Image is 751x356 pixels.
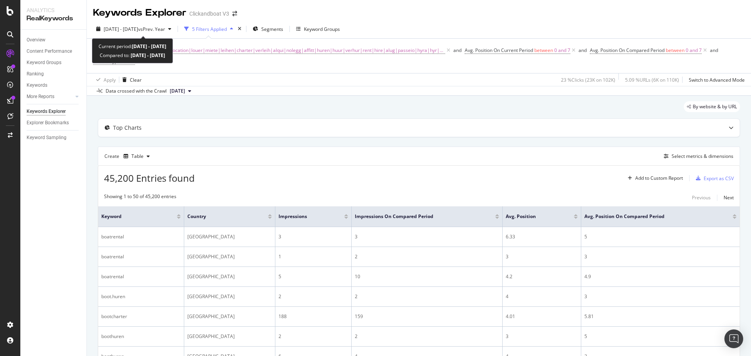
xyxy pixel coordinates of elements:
[187,213,256,220] span: Country
[506,313,578,320] div: 4.01
[27,6,80,14] div: Analytics
[355,333,499,340] div: 2
[704,175,734,182] div: Export as CSV
[101,273,181,280] div: boatrental
[684,101,740,112] div: legacy label
[506,213,562,220] span: Avg. Position
[93,6,186,20] div: Keywords Explorer
[99,42,166,51] div: Current period:
[27,36,45,44] div: Overview
[27,81,47,89] div: Keywords
[506,293,578,300] div: 4
[232,11,237,16] div: arrow-right-arrow-left
[278,333,348,340] div: 2
[465,47,533,54] span: Avg. Position On Current Period
[355,293,499,300] div: 2
[278,313,348,320] div: 188
[104,77,116,83] div: Apply
[27,119,81,127] a: Explorer Bookmarks
[506,273,578,280] div: 4.2
[355,313,499,320] div: 159
[692,193,711,202] button: Previous
[27,134,81,142] a: Keyword Sampling
[693,104,737,109] span: By website & by URL
[27,47,72,55] div: Content Performance
[27,81,81,89] a: Keywords
[27,36,81,44] a: Overview
[355,273,499,280] div: 10
[104,150,153,163] div: Create
[187,293,272,300] div: [GEOGRAPHIC_DATA]
[138,26,165,32] span: vs Prev. Year
[27,70,44,78] div: Ranking
[686,45,702,56] span: 0 and 7
[27,107,66,116] div: Keywords Explorer
[689,77,745,83] div: Switch to Advanced Mode
[554,45,570,56] span: 0 and 7
[710,47,718,54] div: and
[534,47,553,54] span: between
[693,172,734,184] button: Export as CSV
[686,73,745,86] button: Switch to Advanced Mode
[27,59,61,67] div: Keyword Groups
[171,45,445,56] span: location|louer|miete|leihen|charter|verleih|alqui|nolegg|affitt|huren|huur|verhur|rent|hire|alug|...
[584,253,737,260] div: 3
[278,233,348,240] div: 3
[101,253,181,260] div: boatrental
[278,293,348,300] div: 2
[187,233,272,240] div: [GEOGRAPHIC_DATA]
[584,273,737,280] div: 4.9
[27,93,73,101] a: More Reports
[101,333,181,340] div: boothuren
[584,333,737,340] div: 5
[692,194,711,201] div: Previous
[113,124,142,132] div: Top Charts
[187,333,272,340] div: [GEOGRAPHIC_DATA]
[187,313,272,320] div: [GEOGRAPHIC_DATA]
[453,47,462,54] div: and
[261,26,283,32] span: Segments
[27,47,81,55] a: Content Performance
[506,233,578,240] div: 6.33
[584,293,737,300] div: 3
[584,213,721,220] span: Avg. Position On Compared Period
[579,47,587,54] div: and
[355,253,499,260] div: 2
[101,233,181,240] div: boatrental
[130,77,142,83] div: Clear
[187,253,272,260] div: [GEOGRAPHIC_DATA]
[27,59,81,67] a: Keyword Groups
[278,213,332,220] span: Impressions
[666,47,685,54] span: between
[27,119,69,127] div: Explorer Bookmarks
[625,77,679,83] div: 5.09 % URLs ( 6K on 110K )
[250,23,286,35] button: Segments
[724,194,734,201] div: Next
[192,26,227,32] div: 5 Filters Applied
[120,150,153,163] button: Table
[27,93,54,101] div: More Reports
[506,333,578,340] div: 3
[106,88,167,95] div: Data crossed with the Crawl
[625,172,683,184] button: Add to Custom Report
[278,273,348,280] div: 5
[278,253,348,260] div: 1
[506,253,578,260] div: 3
[132,43,166,50] b: [DATE] - [DATE]
[101,293,181,300] div: boot.huren
[293,23,343,35] button: Keyword Groups
[27,134,66,142] div: Keyword Sampling
[93,23,174,35] button: [DATE] - [DATE]vsPrev. Year
[304,26,340,32] div: Keyword Groups
[119,73,142,86] button: Clear
[724,329,743,348] div: Open Intercom Messenger
[104,26,138,32] span: [DATE] - [DATE]
[584,233,737,240] div: 5
[27,107,81,116] a: Keywords Explorer
[93,73,116,86] button: Apply
[27,70,81,78] a: Ranking
[635,176,683,181] div: Add to Custom Report
[236,25,243,33] div: times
